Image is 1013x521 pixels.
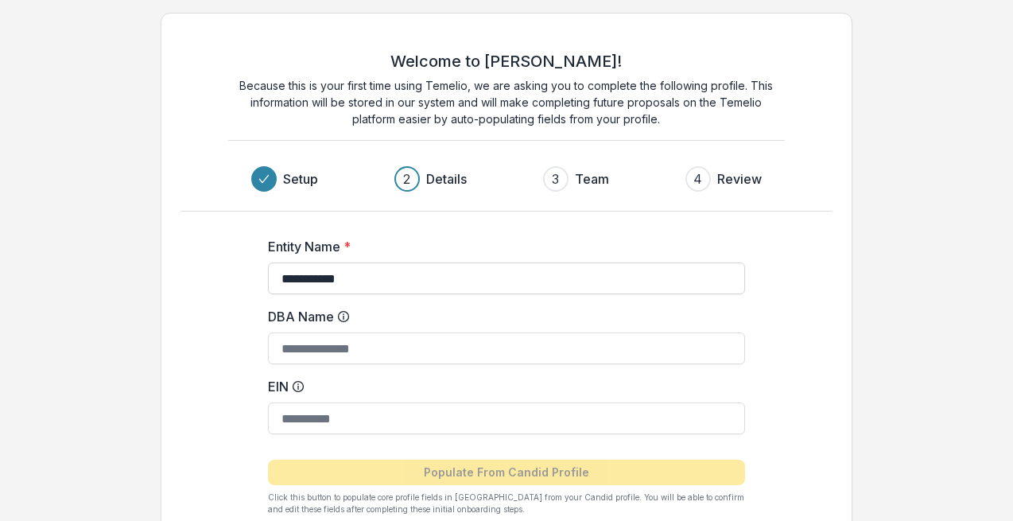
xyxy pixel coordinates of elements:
[390,52,622,71] h2: Welcome to [PERSON_NAME]!
[251,166,762,192] div: Progress
[268,377,735,396] label: EIN
[717,169,762,189] h3: Review
[228,77,785,127] p: Because this is your first time using Temelio, we are asking you to complete the following profil...
[268,460,745,485] button: Populate From Candid Profile
[268,237,735,256] label: Entity Name
[283,169,318,189] h3: Setup
[426,169,467,189] h3: Details
[693,169,702,189] div: 4
[575,169,609,189] h3: Team
[268,307,735,326] label: DBA Name
[552,169,559,189] div: 3
[268,492,745,515] p: Click this button to populate core profile fields in [GEOGRAPHIC_DATA] from your Candid profile. ...
[403,169,410,189] div: 2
